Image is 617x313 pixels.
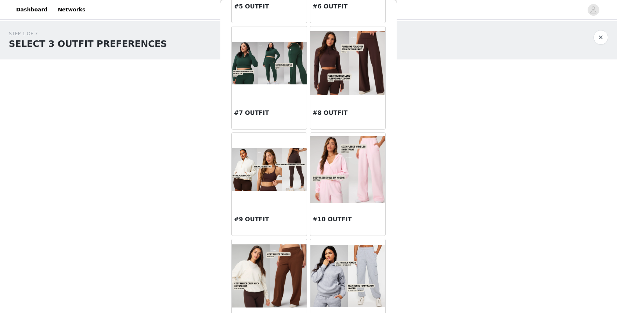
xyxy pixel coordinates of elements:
[590,4,597,16] div: avatar
[234,215,304,224] h3: #9 OUTFIT
[313,2,383,11] h3: #6 OUTFIT
[53,1,90,18] a: Networks
[234,2,304,11] h3: #5 OUTFIT
[232,148,307,190] img: #9 OUTFIT
[232,42,307,84] img: #7 OUTFIT
[313,215,383,224] h3: #10 OUTFIT
[313,109,383,117] h3: #8 OUTFIT
[310,136,385,203] img: #10 OUTFIT
[234,109,304,117] h3: #7 OUTFIT
[310,245,385,307] img: #12 OUTFIT
[9,30,167,37] div: STEP 1 OF 7
[9,37,167,51] h1: SELECT 3 OUTFIT PREFERENCES
[12,1,52,18] a: Dashboard
[232,244,307,308] img: #11 OUTFIT
[310,31,385,95] img: #8 OUTFIT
